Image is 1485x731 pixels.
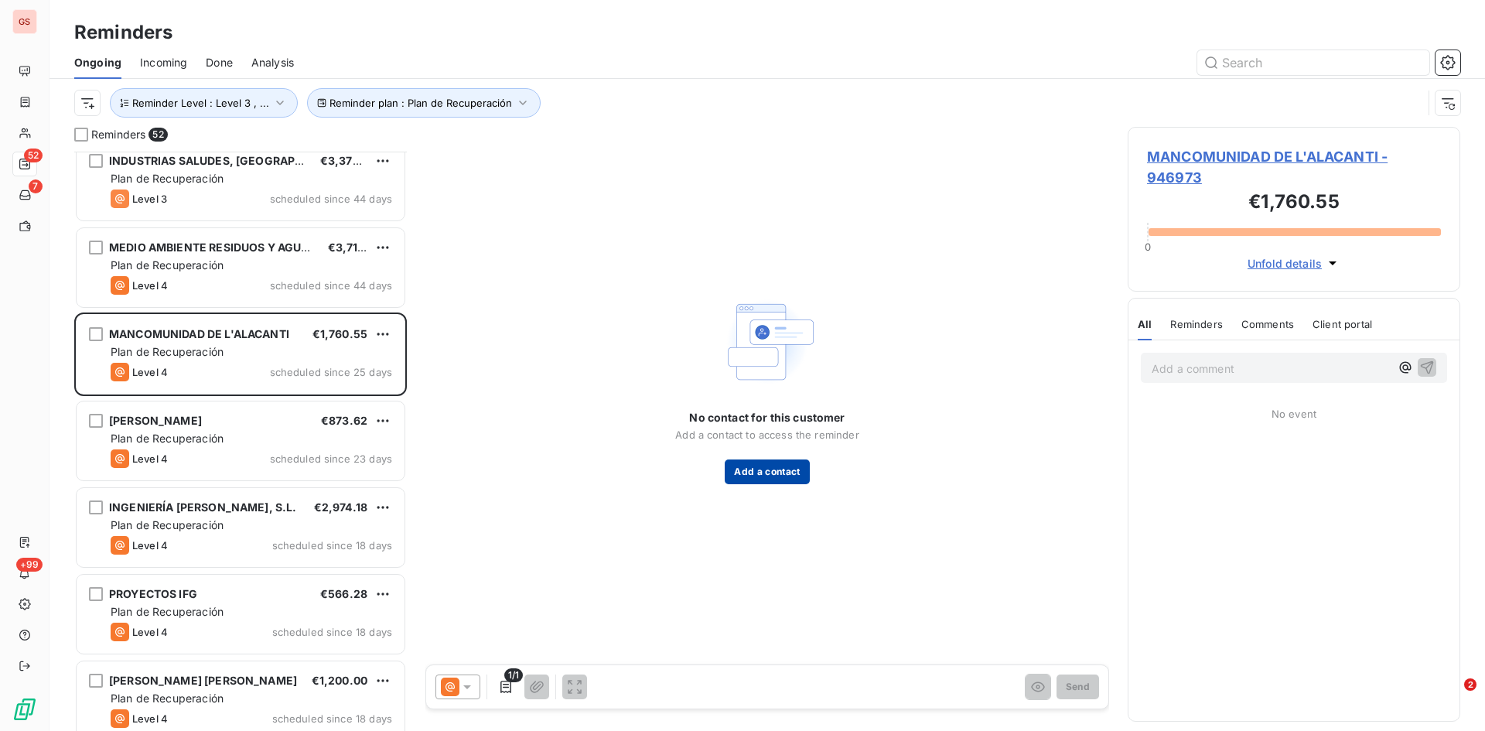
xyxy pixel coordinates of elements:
button: Add a contact [725,459,809,484]
span: €873.62 [321,414,367,427]
span: Level 3 [132,193,167,205]
span: Level 4 [132,366,168,378]
span: Done [206,55,233,70]
span: Plan de Recuperación [111,692,224,705]
h3: €1,760.55 [1147,188,1441,219]
span: Plan de Recuperación [111,605,224,618]
span: Plan de Recuperación [111,172,224,185]
span: Reminder Level : Level 3 , ... [132,97,269,109]
span: Analysis [251,55,294,70]
h3: Reminders [74,19,172,46]
span: Comments [1241,318,1294,330]
span: Plan de Recuperación [111,432,224,445]
span: MANCOMUNIDAD DE L'ALACANTI [109,327,289,340]
span: €1,200.00 [312,674,367,687]
button: Send [1057,675,1099,699]
span: 2 [1464,678,1476,691]
button: Reminder plan : Plan de Recuperación [307,88,541,118]
span: scheduled since 18 days [272,712,392,725]
span: [PERSON_NAME] [109,414,202,427]
div: grid [74,152,407,731]
span: €3,375.46 [320,154,377,167]
iframe: Intercom live chat [1432,678,1470,716]
span: [PERSON_NAME] [PERSON_NAME] [109,674,297,687]
span: Reminders [1170,318,1222,330]
span: Reminder plan : Plan de Recuperación [329,97,512,109]
span: €3,717.12 [328,241,377,254]
span: MANCOMUNIDAD DE L'ALACANTI - 946973 [1147,146,1441,188]
span: 0 [1145,241,1151,253]
button: Unfold details [1243,254,1345,272]
span: €566.28 [320,587,367,600]
span: scheduled since 23 days [270,453,392,465]
span: 52 [24,149,43,162]
span: INDUSTRIAS SALUDES, [GEOGRAPHIC_DATA] [109,154,351,167]
span: scheduled since 18 days [272,626,392,638]
div: GS [12,9,37,34]
span: Level 4 [132,712,168,725]
span: Unfold details [1248,255,1322,272]
span: +99 [16,558,43,572]
span: Incoming [140,55,187,70]
span: Plan de Recuperación [111,258,224,272]
span: €1,760.55 [312,327,367,340]
span: Plan de Recuperación [111,345,224,358]
span: Add a contact to access the reminder [675,429,859,441]
span: PROYECTOS IFG [109,587,197,600]
img: Logo LeanPay [12,697,37,722]
span: scheduled since 25 days [270,366,392,378]
img: Empty state [718,292,817,391]
span: INGENIERÍA [PERSON_NAME], S.L. [109,500,297,514]
span: scheduled since 18 days [272,539,392,552]
span: Level 4 [132,279,168,292]
span: 7 [29,179,43,193]
span: Reminders [91,127,145,142]
span: Level 4 [132,626,168,638]
button: Reminder Level : Level 3 , ... [110,88,298,118]
span: No event [1272,408,1316,420]
span: scheduled since 44 days [270,279,392,292]
span: scheduled since 44 days [270,193,392,205]
span: All [1138,318,1152,330]
span: MEDIO AMBIENTE RESIDUOS Y AGUA MAREA SL [109,241,367,254]
span: Ongoing [74,55,121,70]
span: Client portal [1313,318,1372,330]
span: Plan de Recuperación [111,518,224,531]
span: No contact for this customer [689,410,845,425]
input: Search [1197,50,1429,75]
span: Level 4 [132,539,168,552]
span: 52 [148,128,167,142]
span: Level 4 [132,453,168,465]
span: 1/1 [504,668,523,682]
span: €2,974.18 [314,500,367,514]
